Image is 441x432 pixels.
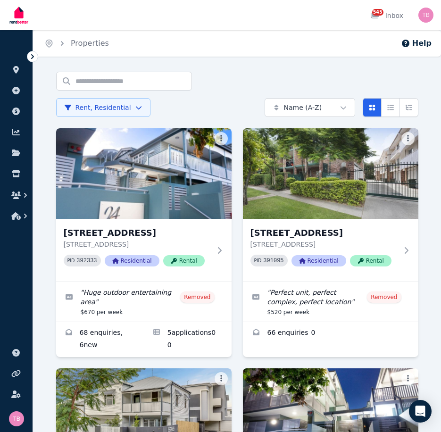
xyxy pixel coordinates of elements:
[254,258,262,263] small: PID
[64,226,211,240] h3: [STREET_ADDRESS]
[363,98,382,117] button: Card view
[401,38,432,49] button: Help
[250,240,398,249] p: [STREET_ADDRESS]
[263,258,283,264] code: 391095
[291,255,346,266] span: Residential
[418,8,433,23] img: Tracy Barrett
[370,11,403,20] div: Inbox
[363,98,418,117] div: View options
[64,103,131,112] span: Rent, Residential
[243,128,418,282] a: 2/16 Lamington St, New Farm[STREET_ADDRESS][STREET_ADDRESS]PID 391095ResidentialRental
[372,9,383,16] span: 545
[243,322,418,345] a: Enquiries for 2/16 Lamington St, New Farm
[144,322,232,357] a: Applications for 1/24 Welsby St, New Farm
[105,255,159,266] span: Residential
[67,258,75,263] small: PID
[56,322,144,357] a: Enquiries for 1/24 Welsby St, New Farm
[71,39,109,48] a: Properties
[265,98,355,117] button: Name (A-Z)
[56,128,232,282] a: 1/24 Welsby St, New Farm[STREET_ADDRESS][STREET_ADDRESS]PID 392333ResidentialRental
[163,255,205,266] span: Rental
[243,128,418,219] img: 2/16 Lamington St, New Farm
[284,103,322,112] span: Name (A-Z)
[33,30,120,57] nav: Breadcrumb
[9,411,24,426] img: Tracy Barrett
[215,372,228,385] button: More options
[215,132,228,145] button: More options
[56,282,232,322] a: Edit listing: Huge outdoor entertaining area
[56,128,232,219] img: 1/24 Welsby St, New Farm
[401,372,415,385] button: More options
[243,282,418,322] a: Edit listing: Perfect unit, perfect complex, perfect location
[56,98,150,117] button: Rent, Residential
[250,226,398,240] h3: [STREET_ADDRESS]
[8,3,30,27] img: RentBetter
[399,98,418,117] button: Expanded list view
[64,240,211,249] p: [STREET_ADDRESS]
[381,98,400,117] button: Compact list view
[350,255,391,266] span: Rental
[401,132,415,145] button: More options
[409,400,432,423] div: Open Intercom Messenger
[76,258,97,264] code: 392333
